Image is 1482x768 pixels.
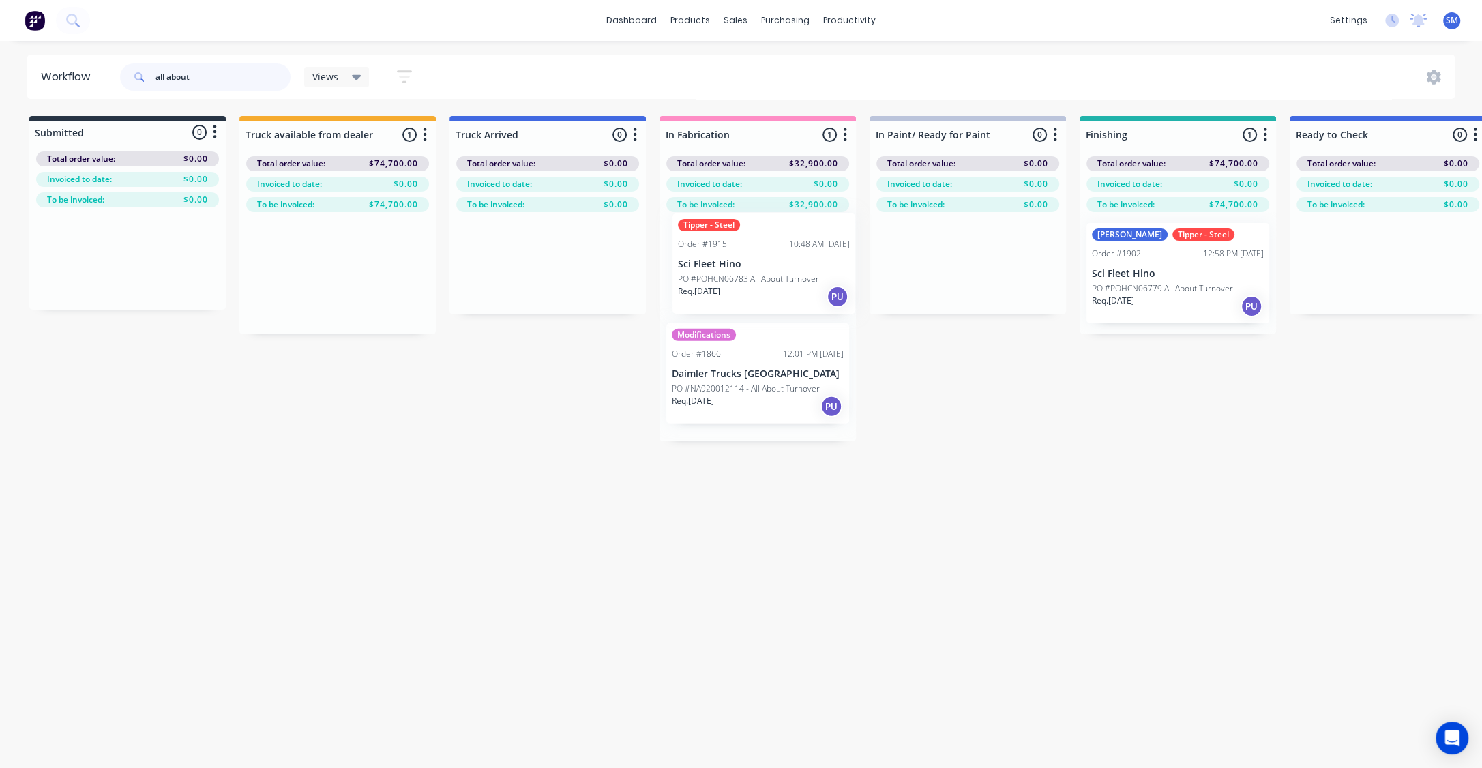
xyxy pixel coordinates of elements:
span: Total order value: [467,158,535,170]
span: 1 [402,128,417,142]
span: 0 [1033,128,1047,142]
span: $0.00 [1024,198,1048,211]
span: $0.00 [814,178,838,190]
span: 0 [612,128,627,142]
span: $0.00 [1024,178,1048,190]
input: Enter column name… [1296,128,1430,142]
span: $0.00 [183,173,208,186]
span: $0.00 [604,198,628,211]
span: $0.00 [604,158,628,170]
span: $0.00 [1234,178,1258,190]
span: Total order value: [1307,158,1376,170]
span: To be invoiced: [887,198,945,211]
img: Factory [25,10,45,31]
span: To be invoiced: [257,198,314,211]
span: To be invoiced: [47,194,104,206]
a: dashboard [599,10,664,31]
span: $74,700.00 [1209,158,1258,170]
span: Total order value: [1097,158,1166,170]
span: Total order value: [47,153,115,165]
span: $32,900.00 [789,198,838,211]
div: Workflow [41,69,97,85]
span: $74,700.00 [1209,198,1258,211]
span: Total order value: [887,158,955,170]
span: Invoiced to date: [467,178,532,190]
span: To be invoiced: [1307,198,1365,211]
span: Invoiced to date: [1307,178,1372,190]
span: Invoiced to date: [1097,178,1162,190]
span: $74,700.00 [369,158,418,170]
span: Invoiced to date: [677,178,742,190]
span: To be invoiced: [677,198,735,211]
span: $0.00 [604,178,628,190]
span: $0.00 [394,178,418,190]
div: products [664,10,717,31]
div: Submitted [32,125,84,140]
span: To be invoiced: [467,198,524,211]
input: Search for orders... [155,63,291,91]
span: $0.00 [183,153,208,165]
span: $0.00 [1444,178,1468,190]
div: purchasing [754,10,816,31]
span: $32,900.00 [789,158,838,170]
span: $74,700.00 [369,198,418,211]
div: productivity [816,10,883,31]
span: Total order value: [677,158,745,170]
span: $0.00 [183,194,208,206]
span: Total order value: [257,158,325,170]
input: Enter column name… [456,128,590,142]
span: $0.00 [1444,198,1468,211]
span: Invoiced to date: [257,178,322,190]
span: 0 [192,125,207,139]
span: $0.00 [1444,158,1468,170]
span: 1 [1243,128,1257,142]
span: Invoiced to date: [47,173,112,186]
input: Enter column name… [876,128,1010,142]
span: Views [312,70,338,84]
input: Enter column name… [666,128,800,142]
span: SM [1446,14,1458,27]
div: Open Intercom Messenger [1436,722,1468,754]
span: 0 [1453,128,1467,142]
input: Enter column name… [1086,128,1220,142]
div: sales [717,10,754,31]
span: To be invoiced: [1097,198,1155,211]
span: Invoiced to date: [887,178,952,190]
div: settings [1323,10,1374,31]
span: 1 [822,128,837,142]
span: $0.00 [1024,158,1048,170]
input: Enter column name… [246,128,380,142]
